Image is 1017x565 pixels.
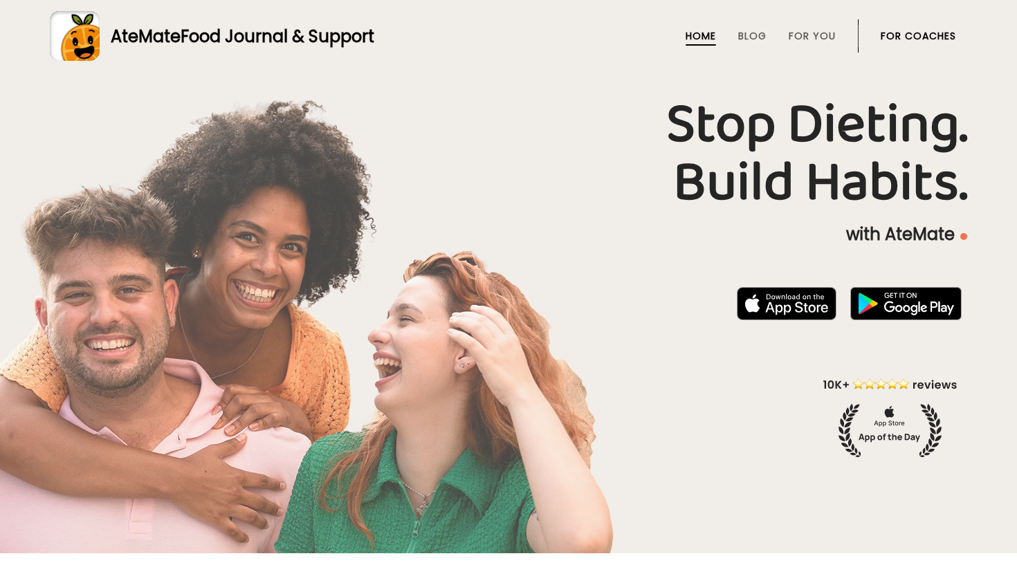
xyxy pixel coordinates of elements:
img: home-hero-appoftheday.png [813,376,967,457]
a: AteMateFood Journal & Support [50,11,967,61]
a: For You [789,30,836,41]
div: AteMate [100,24,374,48]
img: badge-download-google.png [850,287,962,320]
p: with AteMate [50,223,967,246]
span: Food Journal & Support [181,25,374,48]
a: Blog [738,30,767,41]
h1: Stop Dieting. Build Habits. [50,96,967,212]
a: Home [686,30,716,41]
img: badge-download-apple.svg [737,287,836,320]
a: For Coaches [881,30,956,41]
